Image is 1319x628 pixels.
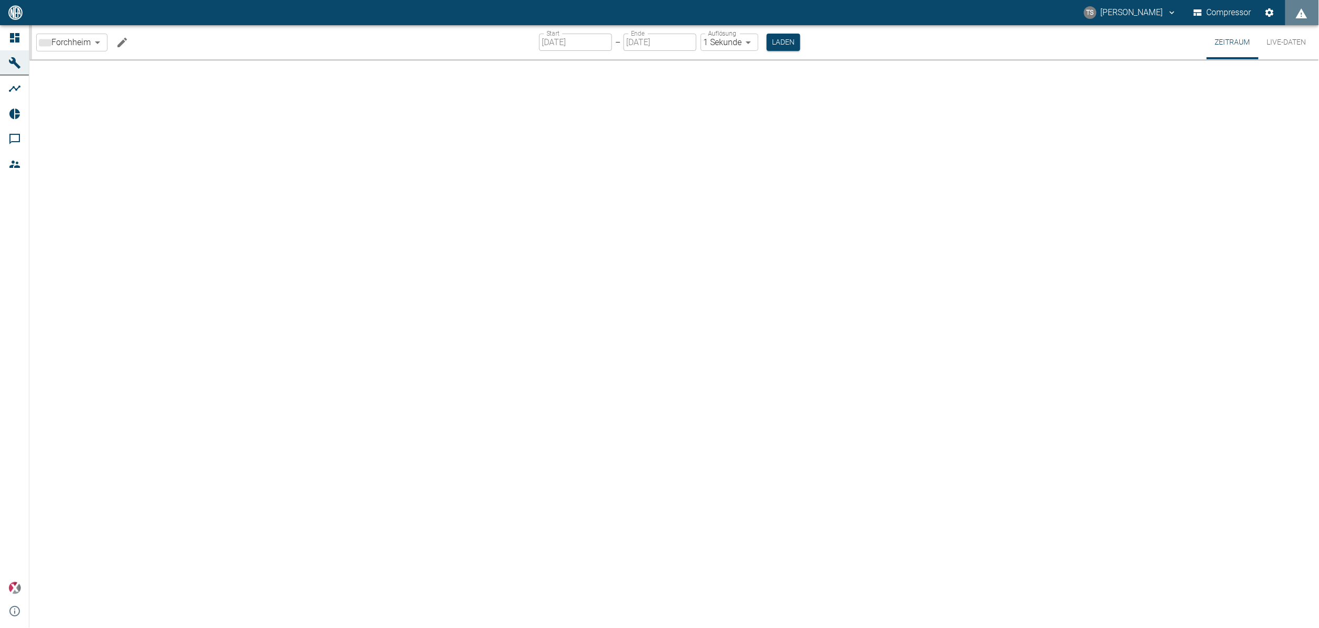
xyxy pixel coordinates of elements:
button: timo.streitbuerger@arcanum-energy.de [1082,3,1178,22]
button: Einstellungen [1260,3,1279,22]
button: Live-Daten [1259,25,1315,59]
input: DD.MM.YYYY [539,34,612,51]
div: TS [1084,6,1097,19]
label: Start [546,29,560,38]
img: logo [7,5,24,19]
a: Forchheim [39,36,91,49]
button: Zeitraum [1207,25,1259,59]
button: Laden [767,34,800,51]
input: DD.MM.YYYY [624,34,696,51]
span: Forchheim [51,36,91,48]
label: Ende [631,29,645,38]
label: Auflösung [708,29,736,38]
p: – [615,36,620,48]
img: Xplore Logo [8,582,21,594]
button: Machine bearbeiten [112,32,133,53]
div: 1 Sekunde [701,34,758,51]
button: Compressor [1192,3,1254,22]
